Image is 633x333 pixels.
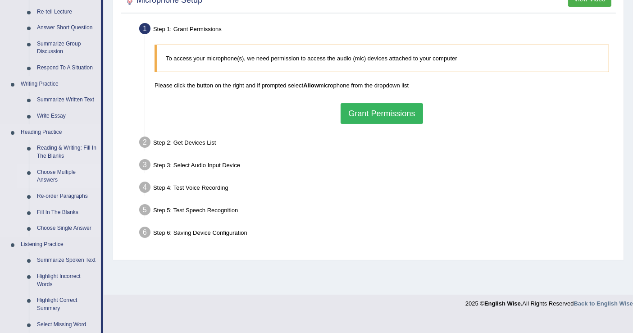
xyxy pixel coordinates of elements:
a: Listening Practice [17,237,101,253]
a: Write Essay [33,108,101,124]
a: Respond To A Situation [33,60,101,76]
a: Choose Single Answer [33,220,101,237]
a: Back to English Wise [574,300,633,307]
a: Answer Short Question [33,20,101,36]
a: Writing Practice [17,76,101,92]
strong: English Wise. [484,300,522,307]
p: To access your microphone(s), we need permission to access the audio (mic) devices attached to yo... [166,54,600,63]
a: Summarize Group Discussion [33,36,101,60]
button: Grant Permissions [341,103,423,124]
div: Step 4: Test Voice Recording [135,179,619,199]
div: Step 5: Test Speech Recognition [135,201,619,221]
div: Step 3: Select Audio Input Device [135,156,619,176]
a: Summarize Written Text [33,92,101,108]
a: Re-tell Lecture [33,4,101,20]
a: Reading Practice [17,124,101,141]
div: Step 2: Get Devices List [135,134,619,154]
a: Reading & Writing: Fill In The Blanks [33,140,101,164]
a: Choose Multiple Answers [33,164,101,188]
div: Step 1: Grant Permissions [135,20,619,40]
p: Please click the button on the right and if prompted select microphone from the dropdown list [155,81,609,90]
a: Re-order Paragraphs [33,188,101,205]
a: Select Missing Word [33,317,101,333]
b: Allow [303,82,319,89]
a: Summarize Spoken Text [33,252,101,269]
a: Highlight Correct Summary [33,292,101,316]
a: Fill In The Blanks [33,205,101,221]
a: Highlight Incorrect Words [33,269,101,292]
div: 2025 © All Rights Reserved [465,295,633,308]
div: Step 6: Saving Device Configuration [135,224,619,244]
